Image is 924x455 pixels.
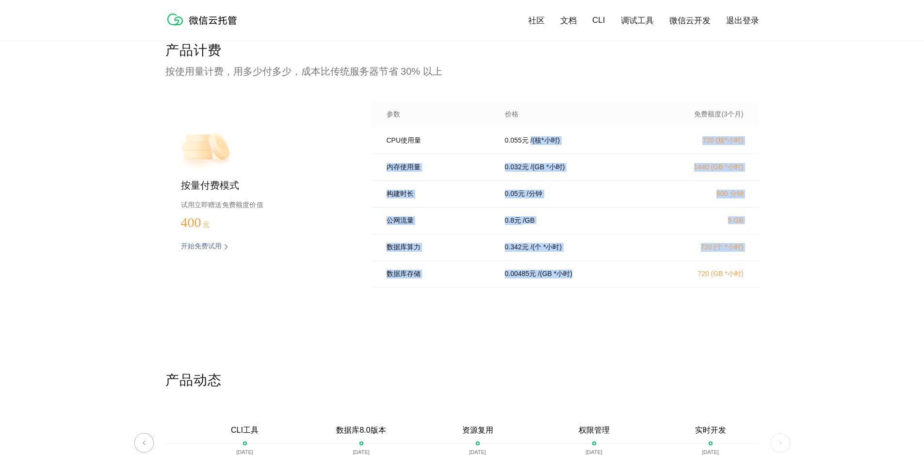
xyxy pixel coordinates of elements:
[531,163,565,172] p: / (GB *小时)
[579,425,610,436] p: 权限管理
[505,270,536,278] p: 0.00485 元
[387,216,491,225] p: 公网流量
[387,190,491,198] p: 构建时长
[231,425,259,436] p: CLI工具
[505,216,521,225] p: 0.8 元
[523,216,535,225] p: / GB
[387,243,491,252] p: 数据库算力
[726,15,759,26] a: 退出登录
[505,163,529,172] p: 0.032 元
[527,190,542,198] p: / 分钟
[560,15,577,26] a: 文档
[528,15,545,26] a: 社区
[621,15,654,26] a: 调试工具
[165,22,243,31] a: 微信云托管
[336,425,386,436] p: 数据库8.0版本
[702,449,719,455] p: [DATE]
[538,270,572,278] p: / (GB *小时)
[658,163,744,172] p: 1440 (GB *小时)
[469,449,486,455] p: [DATE]
[658,216,744,224] p: 5 GB
[181,179,340,193] p: 按量付费模式
[181,215,229,230] p: 400
[658,110,744,119] p: 免费额度(3个月)
[387,163,491,172] p: 内存使用量
[165,41,759,61] p: 产品计费
[592,16,605,25] a: CLI
[203,221,210,228] span: 元
[165,10,243,29] img: 微信云托管
[505,190,525,198] p: 0.05 元
[181,198,340,211] p: 试用立即赠送免费额度价值
[658,270,744,278] p: 720 (GB *小时)
[658,243,744,252] p: 720 (个 *小时)
[505,110,519,119] p: 价格
[181,242,222,252] p: 开始免费试用
[531,136,560,145] p: / (核*小时)
[585,449,602,455] p: [DATE]
[165,371,759,390] p: 产品动态
[353,449,370,455] p: [DATE]
[387,270,491,278] p: 数据库存储
[658,190,744,198] p: 600 分钟
[387,110,491,119] p: 参数
[505,243,529,252] p: 0.342 元
[658,136,744,145] p: 720 (核*小时)
[505,136,529,145] p: 0.055 元
[462,425,493,436] p: 资源复用
[236,449,253,455] p: [DATE]
[695,425,726,436] p: 实时开发
[669,15,711,26] a: 微信云开发
[531,243,562,252] p: / (个 *小时)
[387,136,491,145] p: CPU使用量
[165,65,759,78] p: 按使用量计费，用多少付多少，成本比传统服务器节省 30% 以上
